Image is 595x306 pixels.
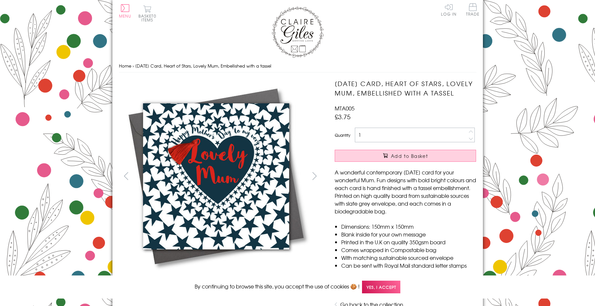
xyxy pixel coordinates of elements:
h1: [DATE] Card, Heart of Stars, Lovely Mum, Embellished with a tassel [335,79,476,98]
button: next [307,169,322,183]
img: Mother's Day Card, Heart of Stars, Lovely Mum, Embellished with a tassel [322,79,517,274]
button: Add to Basket [335,150,476,162]
li: Can be sent with Royal Mail standard letter stamps [341,261,476,269]
img: Mother's Day Card, Heart of Stars, Lovely Mum, Embellished with a tassel [296,302,297,303]
button: Menu [119,4,132,18]
span: MTA005 [335,104,355,112]
p: A wonderful contemporary [DATE] card for your wonderful Mum. Fun designs with bold bright colours... [335,168,476,215]
span: Menu [119,13,132,19]
button: prev [119,169,134,183]
li: Dimensions: 150mm x 150mm [341,223,476,230]
li: Printed in the U.K on quality 350gsm board [341,238,476,246]
a: Home [119,63,131,69]
a: Trade [466,3,480,17]
span: Yes, I accept [362,281,400,293]
label: Quantity [335,132,350,138]
li: Comes wrapped in Compostable bag [341,246,476,254]
li: Blank inside for your own message [341,230,476,238]
nav: breadcrumbs [119,59,476,73]
span: Add to Basket [391,153,428,159]
button: Basket0 items [138,5,156,22]
span: › [133,63,134,69]
a: Log In [441,3,457,16]
span: 0 items [141,13,156,23]
span: [DATE] Card, Heart of Stars, Lovely Mum, Embellished with a tassel [135,63,271,69]
span: Trade [466,3,480,16]
li: With matching sustainable sourced envelope [341,254,476,261]
span: £3.75 [335,112,351,121]
img: Mother's Day Card, Heart of Stars, Lovely Mum, Embellished with a tassel [119,79,314,274]
img: Claire Giles Greetings Cards [272,6,324,58]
